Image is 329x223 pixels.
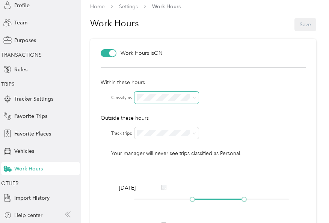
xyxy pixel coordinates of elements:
[101,78,305,86] p: Within these hours
[14,19,27,27] span: Team
[1,180,18,187] span: OTHER
[14,194,50,202] span: Import History
[111,149,305,157] p: Your manager will never see trips classified as Personal.
[121,49,163,57] span: Work Hours is ON
[1,81,15,87] span: TRIPS
[14,66,27,74] span: Rules
[111,95,132,101] label: Classify as
[111,130,132,137] label: Track trips
[287,181,329,223] iframe: Everlance-gr Chat Button Frame
[101,114,305,122] p: Outside these hours
[14,112,47,120] span: Favorite Trips
[14,147,34,155] span: Vehicles
[119,3,138,11] span: Settings
[119,184,145,192] span: [DATE]
[14,130,51,138] span: Favorite Places
[14,2,30,9] span: Profile
[152,3,181,11] span: Work Hours
[14,95,53,103] span: Tracker Settings
[1,52,42,58] span: TRANSACTIONS
[4,211,42,219] button: Help center
[90,14,139,32] h1: Work Hours
[14,165,43,173] span: Work Hours
[14,36,36,44] span: Purposes
[90,3,105,10] a: Home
